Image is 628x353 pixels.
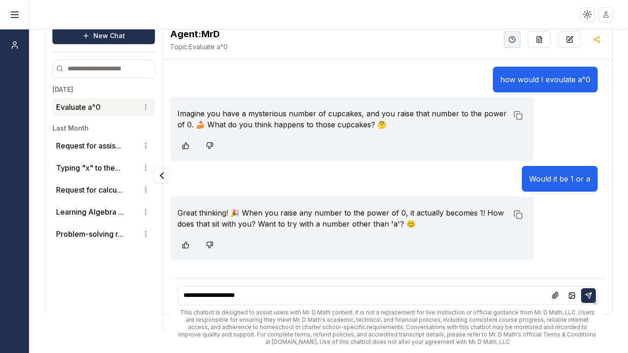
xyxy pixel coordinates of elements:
img: placeholder-user.jpg [599,8,613,21]
button: Help Videos [504,31,520,48]
div: This chatbot is designed to assist users with Mr. D Math content. It is not a replacement for liv... [177,309,598,346]
h3: [DATE] [52,85,155,94]
p: Great thinking! 🎉 When you raise any number to the power of 0, it actually becomes 1! How does th... [177,207,508,229]
button: Conversation options [140,206,151,217]
p: how would I evoulate a^0 [500,74,590,85]
button: Problem-solving r... [56,228,123,239]
p: Evaluate a^0 [56,102,101,113]
span: Evaluate a^0 [170,42,228,51]
button: Conversation options [140,162,151,173]
button: Conversation options [140,228,151,239]
button: Re-Fill Questions [528,31,551,48]
button: Conversation options [140,140,151,151]
button: Typing "x" to the... [56,162,120,173]
button: New Chat [52,28,155,44]
button: Request for calcu... [56,184,122,195]
button: Conversation options [140,102,151,113]
h2: MrD [170,28,228,40]
button: Request for assis... [56,140,121,151]
p: Would it be 1 or a [529,173,590,184]
button: Collapse panel [154,168,170,183]
p: Imagine you have a mysterious number of cupcakes, and you raise that number to the power of 0. 🍰 ... [177,108,508,130]
h3: Last Month [52,124,155,133]
button: Learning Algebra ... [56,206,124,217]
button: Conversation options [140,184,151,195]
